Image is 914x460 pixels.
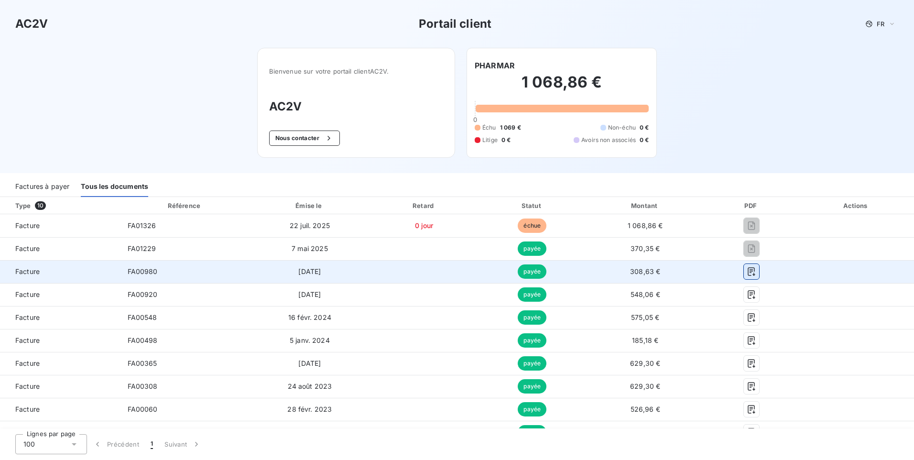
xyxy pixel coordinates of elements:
span: FA00308 [128,382,158,390]
span: Non-échu [608,123,636,132]
span: 1 068,86 € [628,221,663,230]
span: 0 € [640,123,649,132]
span: payée [518,379,546,394]
h3: AC2V [269,98,443,115]
span: Facture [8,427,112,437]
button: Nous contacter [269,131,340,146]
h2: 1 068,86 € [475,73,649,101]
span: 100 [23,439,35,449]
span: FA01326 [128,221,156,230]
div: Montant [588,201,703,210]
span: 31 janv. 2023 [288,428,331,436]
span: FA00011 [128,428,155,436]
span: 28 févr. 2023 [287,405,332,413]
h3: AC2V [15,15,48,33]
div: Statut [481,201,584,210]
span: payée [518,287,546,302]
span: payée [518,333,546,348]
div: Actions [800,201,912,210]
span: Bienvenue sur votre portail client AC2V . [269,67,443,75]
span: Facture [8,405,112,414]
span: 629,30 € [630,382,660,390]
span: Facture [8,267,112,276]
div: Retard [371,201,477,210]
span: Facture [8,382,112,391]
span: 0 € [640,136,649,144]
h6: PHARMAR [475,60,515,71]
span: Avoirs non associés [581,136,636,144]
span: Facture [8,359,112,368]
span: FA00980 [128,267,158,275]
span: 185,18 € [632,336,658,344]
span: 308,63 € [630,267,660,275]
span: payée [518,264,546,279]
span: 0 € [501,136,511,144]
button: 1 [145,434,159,454]
div: Émise le [252,201,367,210]
span: 575,05 € [631,313,659,321]
span: Facture [8,221,112,230]
span: payée [518,425,546,439]
span: 629,30 € [630,359,660,367]
span: 1 069 € [500,123,521,132]
span: FR [877,20,884,28]
span: échue [518,219,546,233]
span: 16 févr. 2024 [288,313,331,321]
span: FA01229 [128,244,156,252]
span: Facture [8,244,112,253]
span: 22 juil. 2025 [290,221,330,230]
span: payée [518,356,546,371]
button: Précédent [87,434,145,454]
span: 5 janv. 2024 [290,336,330,344]
span: 0 [473,116,477,123]
span: 24 août 2023 [288,382,332,390]
span: 7 mai 2025 [292,244,328,252]
h3: Portail client [419,15,491,33]
span: Facture [8,290,112,299]
div: Factures à payer [15,177,69,197]
div: PDF [707,201,796,210]
span: 548,06 € [631,290,660,298]
span: Échu [482,123,496,132]
span: [DATE] [298,290,321,298]
span: 526,96 € [631,405,660,413]
span: Facture [8,336,112,345]
span: FA00498 [128,336,158,344]
span: payée [518,310,546,325]
div: Type [10,201,118,210]
span: FA00060 [128,405,158,413]
span: payée [518,241,546,256]
span: 185,18 € [632,428,658,436]
span: 10 [35,201,46,210]
button: Suivant [159,434,207,454]
span: FA00548 [128,313,157,321]
span: Facture [8,313,112,322]
span: 0 jour [415,221,434,230]
div: Tous les documents [81,177,148,197]
span: 370,35 € [631,244,660,252]
span: payée [518,402,546,416]
div: Référence [168,202,200,209]
span: FA00365 [128,359,157,367]
span: 1 [151,439,153,449]
span: [DATE] [298,267,321,275]
span: Litige [482,136,498,144]
span: FA00920 [128,290,158,298]
span: [DATE] [298,359,321,367]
